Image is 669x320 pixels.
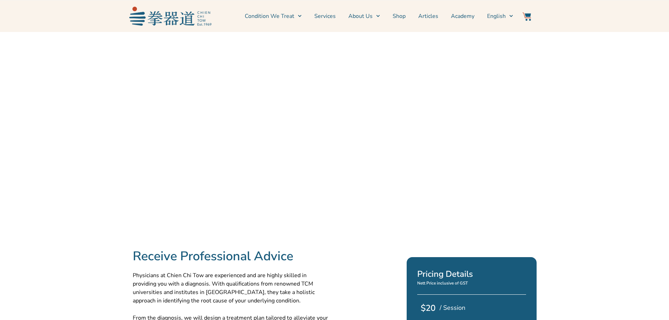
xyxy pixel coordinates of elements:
[451,7,474,25] a: Academy
[393,7,406,25] a: Shop
[523,12,531,21] img: Website Icon-03
[421,302,435,314] p: $20
[487,7,513,25] a: English
[417,268,526,280] h2: Pricing Details
[418,7,438,25] a: Articles
[133,121,294,151] p: Talk to our skilled physicians to have a holistic understanding of your conditions or to maintain...
[487,12,506,20] span: English
[133,271,331,305] p: Physicians at Chien Chi Tow are experienced and are highly skilled in providing you with a diagno...
[133,249,331,264] h2: Receive Professional Advice
[348,7,380,25] a: About Us
[314,7,336,25] a: Services
[245,7,302,25] a: Condition We Treat
[417,280,526,286] p: Nett Price inclusive of GST
[440,303,465,313] p: / Session
[133,99,294,114] h2: Consult with Our Physicians
[215,7,513,25] nav: Menu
